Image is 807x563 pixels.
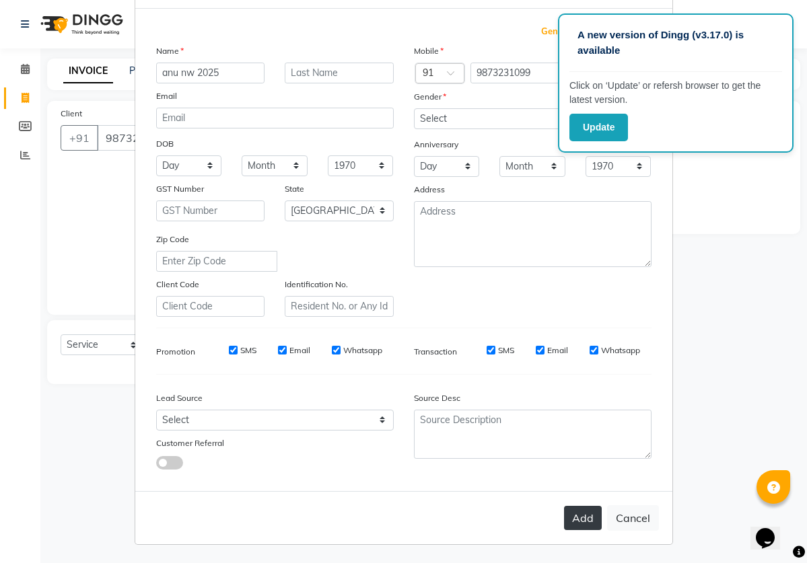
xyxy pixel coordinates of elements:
label: Lead Source [156,392,203,404]
label: DOB [156,138,174,150]
label: Whatsapp [343,344,382,356]
input: First Name [156,63,265,83]
input: GST Number [156,200,265,221]
label: Address [414,184,445,196]
label: Whatsapp [601,344,640,356]
label: Client Code [156,278,199,291]
label: Mobile [414,45,444,57]
label: State [285,183,304,195]
input: Mobile [470,63,587,83]
input: Resident No. or Any Id [285,296,394,317]
span: Generate Dummy Number [541,25,652,38]
input: Client Code [156,296,265,317]
label: Source Desc [414,392,460,404]
p: Click on ‘Update’ or refersh browser to get the latest version. [569,79,782,107]
label: Name [156,45,184,57]
label: Identification No. [285,278,348,291]
label: Transaction [414,346,457,358]
iframe: chat widget [750,509,794,550]
label: Promotion [156,346,195,358]
label: Email [156,90,177,102]
label: GST Number [156,183,204,195]
button: Add [564,506,602,530]
label: Zip Code [156,233,189,246]
label: SMS [498,344,514,356]
label: Anniversary [414,139,458,151]
input: Email [156,108,394,128]
label: Email [289,344,310,356]
label: SMS [240,344,256,356]
label: Email [547,344,568,356]
label: Gender [414,91,446,103]
button: Cancel [607,505,659,531]
p: A new version of Dingg (v3.17.0) is available [577,28,774,58]
input: Last Name [285,63,394,83]
label: Customer Referral [156,437,224,449]
button: Update [569,114,628,141]
input: Enter Zip Code [156,251,277,272]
